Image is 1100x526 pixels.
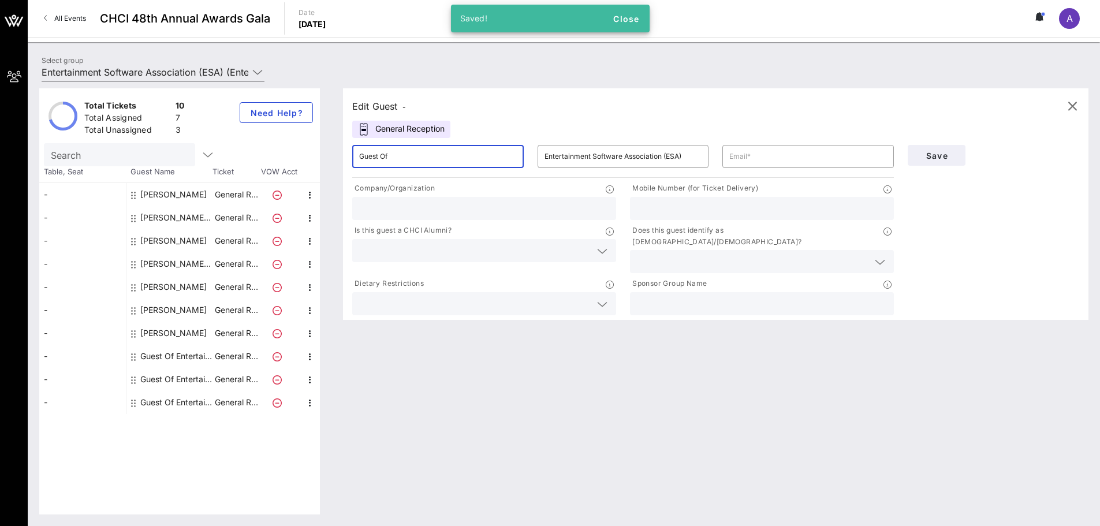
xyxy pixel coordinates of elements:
div: Marco Manosalvas [140,275,207,299]
p: General R… [213,299,259,322]
label: Select group [42,56,83,65]
p: General R… [213,345,259,368]
div: 10 [176,100,185,114]
div: - [39,206,126,229]
p: Company/Organization [352,182,435,195]
button: Close [608,8,645,29]
div: - [39,183,126,206]
span: - [402,103,406,111]
div: A [1059,8,1080,29]
p: Mobile Number (for Ticket Delivery) [630,182,758,195]
p: General R… [213,252,259,275]
button: Save [908,145,965,166]
div: Katherine Costa Entertainment Software Association (ESA) [140,252,213,275]
div: Total Unassigned [84,124,171,139]
div: Stephanie Sienkowski [140,322,207,345]
input: Last Name* [545,147,702,166]
div: Joseph Montano [140,229,207,252]
p: General R… [213,391,259,414]
div: Camilo Manjarres Entertainment Software Association (ESA) [140,206,213,229]
div: Guest Of Entertainment Software Association (ESA) [140,391,213,414]
div: - [39,391,126,414]
div: 7 [176,112,185,126]
p: General R… [213,275,259,299]
p: General R… [213,206,259,229]
span: Close [613,14,640,24]
div: - [39,345,126,368]
div: - [39,322,126,345]
div: Guest Of Entertainment Software Association (ESA) [140,368,213,391]
button: Need Help? [240,102,313,123]
div: Total Tickets [84,100,171,114]
div: - [39,229,126,252]
div: Total Assigned [84,112,171,126]
input: Email* [729,147,887,166]
span: Save [917,151,956,161]
div: Edit Guest [352,98,406,114]
p: General R… [213,229,259,252]
div: Alyssa Slaimen [140,183,207,206]
div: - [39,368,126,391]
span: VOW Acct [259,166,299,178]
div: - [39,252,126,275]
a: All Events [37,9,93,28]
span: Guest Name [126,166,212,178]
span: Saved! [460,13,488,23]
p: Sponsor Group Name [630,278,707,290]
p: General R… [213,183,259,206]
p: General R… [213,368,259,391]
p: Dietary Restrictions [352,278,424,290]
span: Need Help? [249,108,303,118]
div: Guest Of Entertainment Software Association (ESA) [140,345,213,368]
p: General R… [213,322,259,345]
p: [DATE] [299,18,326,30]
div: General Reception [352,121,450,138]
span: A [1067,13,1073,24]
span: Ticket [212,166,259,178]
p: Does this guest identify as [DEMOGRAPHIC_DATA]/[DEMOGRAPHIC_DATA]? [630,225,883,248]
p: Is this guest a CHCI Alumni? [352,225,452,237]
div: 3 [176,124,185,139]
div: - [39,275,126,299]
span: Table, Seat [39,166,126,178]
p: Date [299,7,326,18]
span: CHCI 48th Annual Awards Gala [100,10,270,27]
input: First Name* [359,147,517,166]
span: All Events [54,14,86,23]
div: Nelson Cruz [140,299,207,322]
div: - [39,299,126,322]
